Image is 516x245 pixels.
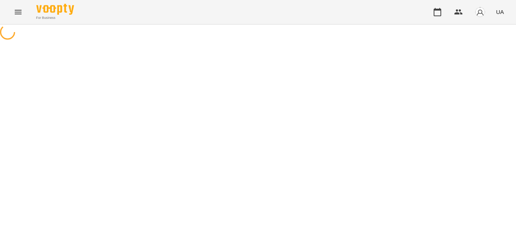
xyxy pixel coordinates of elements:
img: Voopty Logo [36,4,74,15]
span: UA [496,8,504,16]
button: UA [493,5,507,19]
button: Menu [9,3,27,21]
span: For Business [36,15,74,20]
img: avatar_s.png [475,7,485,17]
